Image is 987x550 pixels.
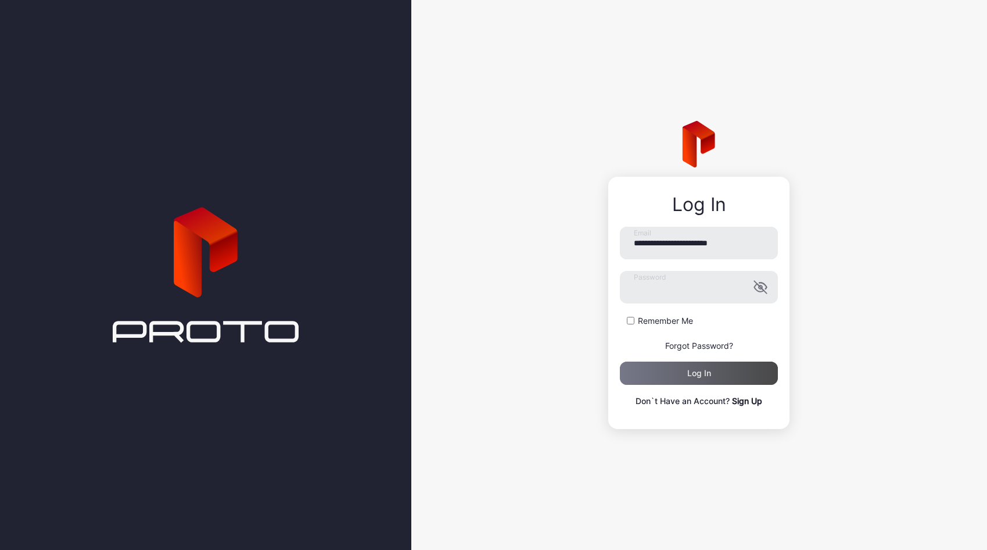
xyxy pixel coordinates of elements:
p: Don`t Have an Account? [620,394,778,408]
div: Log in [687,369,711,378]
input: EmailOpen Keeper Popup [620,227,778,259]
a: Forgot Password? [665,341,733,351]
button: PasswordOpen Keeper Popup [753,280,767,294]
input: PasswordOpen Keeper Popup [620,271,778,303]
label: Remember Me [638,315,693,327]
div: Log In [620,194,778,215]
a: Sign Up [732,396,762,406]
button: Log in [620,362,778,385]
